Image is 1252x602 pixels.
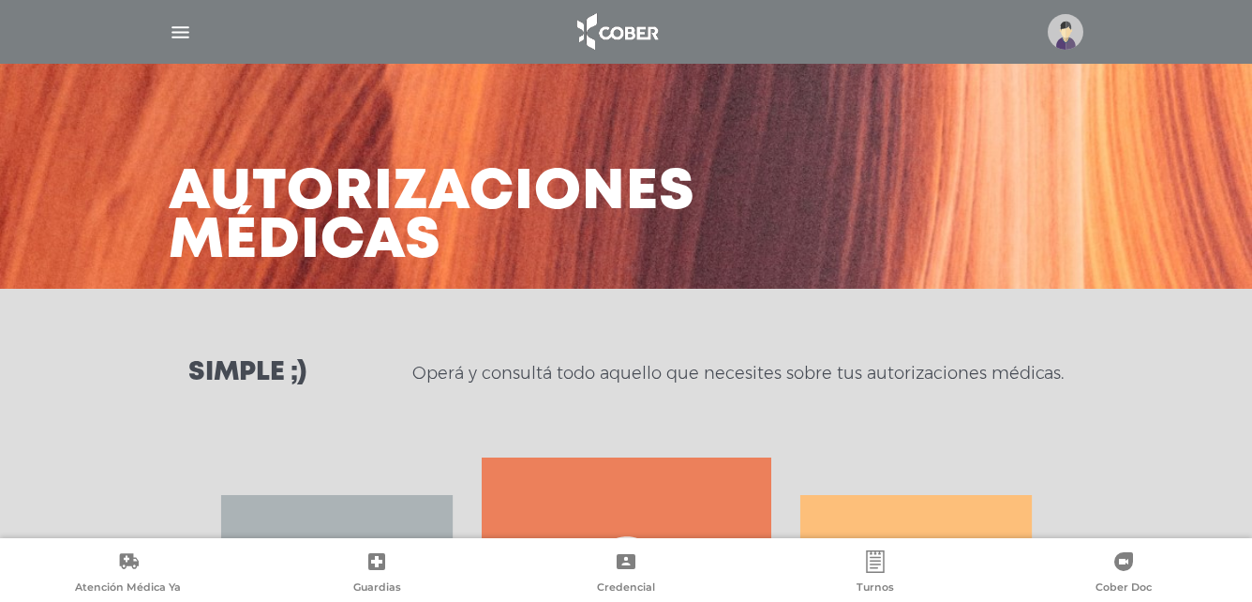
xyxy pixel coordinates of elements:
[1048,14,1083,50] img: profile-placeholder.svg
[75,580,181,597] span: Atención Médica Ya
[169,21,192,44] img: Cober_menu-lines-white.svg
[567,9,665,54] img: logo_cober_home-white.png
[188,360,306,386] h3: Simple ;)
[751,550,1000,598] a: Turnos
[501,550,751,598] a: Credencial
[353,580,401,597] span: Guardias
[253,550,502,598] a: Guardias
[857,580,894,597] span: Turnos
[597,580,655,597] span: Credencial
[412,362,1064,384] p: Operá y consultá todo aquello que necesites sobre tus autorizaciones médicas.
[169,169,695,266] h3: Autorizaciones médicas
[1095,580,1152,597] span: Cober Doc
[999,550,1248,598] a: Cober Doc
[4,550,253,598] a: Atención Médica Ya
